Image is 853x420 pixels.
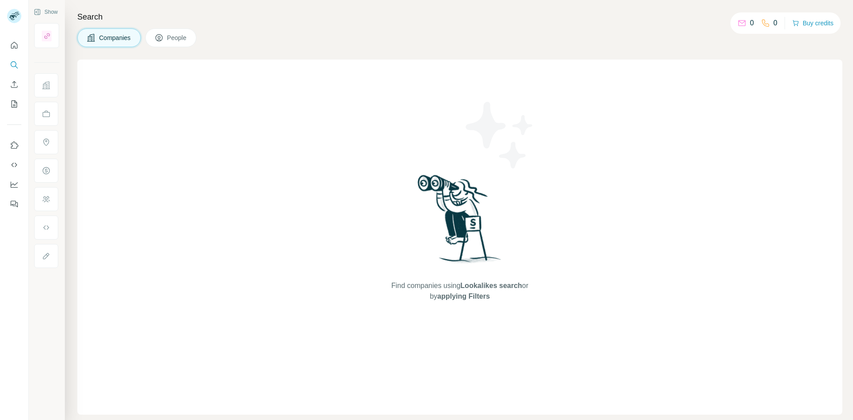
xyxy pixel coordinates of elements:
[773,18,777,28] p: 0
[750,18,754,28] p: 0
[7,137,21,153] button: Use Surfe on LinkedIn
[167,33,187,42] span: People
[460,95,540,175] img: Surfe Illustration - Stars
[7,196,21,212] button: Feedback
[7,57,21,73] button: Search
[460,282,522,289] span: Lookalikes search
[7,76,21,92] button: Enrich CSV
[77,11,842,23] h4: Search
[7,157,21,173] button: Use Surfe API
[414,172,506,272] img: Surfe Illustration - Woman searching with binoculars
[7,176,21,192] button: Dashboard
[792,17,833,29] button: Buy credits
[437,292,490,300] span: applying Filters
[7,37,21,53] button: Quick start
[7,96,21,112] button: My lists
[389,280,531,302] span: Find companies using or by
[28,5,64,19] button: Show
[99,33,132,42] span: Companies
